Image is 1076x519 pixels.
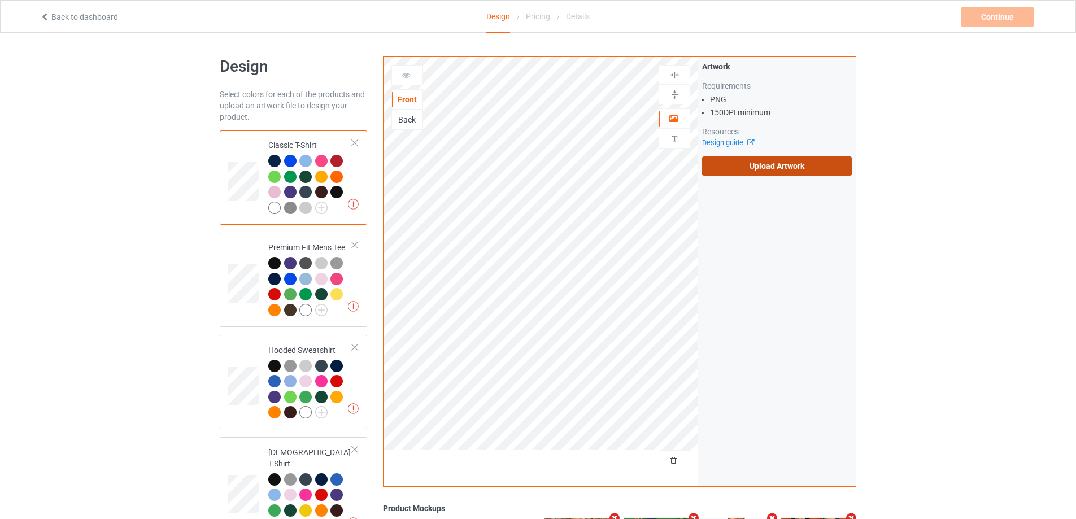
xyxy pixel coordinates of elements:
[669,69,680,80] img: svg%3E%0A
[348,301,359,312] img: exclamation icon
[669,133,680,144] img: svg%3E%0A
[348,199,359,210] img: exclamation icon
[702,138,753,147] a: Design guide
[702,126,852,137] div: Resources
[220,130,367,225] div: Classic T-Shirt
[702,61,852,72] div: Artwork
[220,89,367,123] div: Select colors for each of the products and upload an artwork file to design your product.
[315,202,328,214] img: svg+xml;base64,PD94bWwgdmVyc2lvbj0iMS4wIiBlbmNvZGluZz0iVVRGLTgiPz4KPHN2ZyB3aWR0aD0iMjJweCIgaGVpZ2...
[566,1,590,32] div: Details
[220,56,367,77] h1: Design
[220,233,367,327] div: Premium Fit Mens Tee
[330,257,343,269] img: heather_texture.png
[702,80,852,91] div: Requirements
[220,335,367,429] div: Hooded Sweatshirt
[268,139,352,213] div: Classic T-Shirt
[315,304,328,316] img: svg+xml;base64,PD94bWwgdmVyc2lvbj0iMS4wIiBlbmNvZGluZz0iVVRGLTgiPz4KPHN2ZyB3aWR0aD0iMjJweCIgaGVpZ2...
[486,1,510,33] div: Design
[392,114,422,125] div: Back
[710,107,852,118] li: 150 DPI minimum
[702,156,852,176] label: Upload Artwork
[383,503,856,514] div: Product Mockups
[284,202,297,214] img: heather_texture.png
[392,94,422,105] div: Front
[710,94,852,105] li: PNG
[268,242,352,315] div: Premium Fit Mens Tee
[268,344,352,418] div: Hooded Sweatshirt
[315,406,328,418] img: svg+xml;base64,PD94bWwgdmVyc2lvbj0iMS4wIiBlbmNvZGluZz0iVVRGLTgiPz4KPHN2ZyB3aWR0aD0iMjJweCIgaGVpZ2...
[526,1,550,32] div: Pricing
[40,12,118,21] a: Back to dashboard
[348,403,359,414] img: exclamation icon
[669,89,680,100] img: svg%3E%0A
